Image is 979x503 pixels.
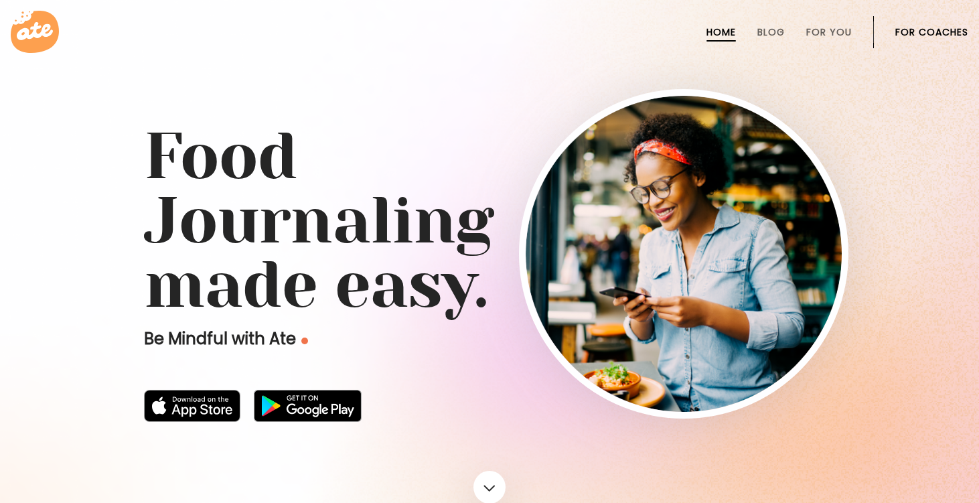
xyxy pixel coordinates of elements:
[144,125,835,317] h1: Food Journaling made easy.
[144,328,519,350] p: Be Mindful with Ate
[757,27,785,38] a: Blog
[526,96,842,412] img: home-hero-img-rounded.png
[706,27,736,38] a: Home
[254,390,362,422] img: badge-download-google.png
[806,27,852,38] a: For You
[144,390,240,422] img: badge-download-apple.svg
[895,27,968,38] a: For Coaches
